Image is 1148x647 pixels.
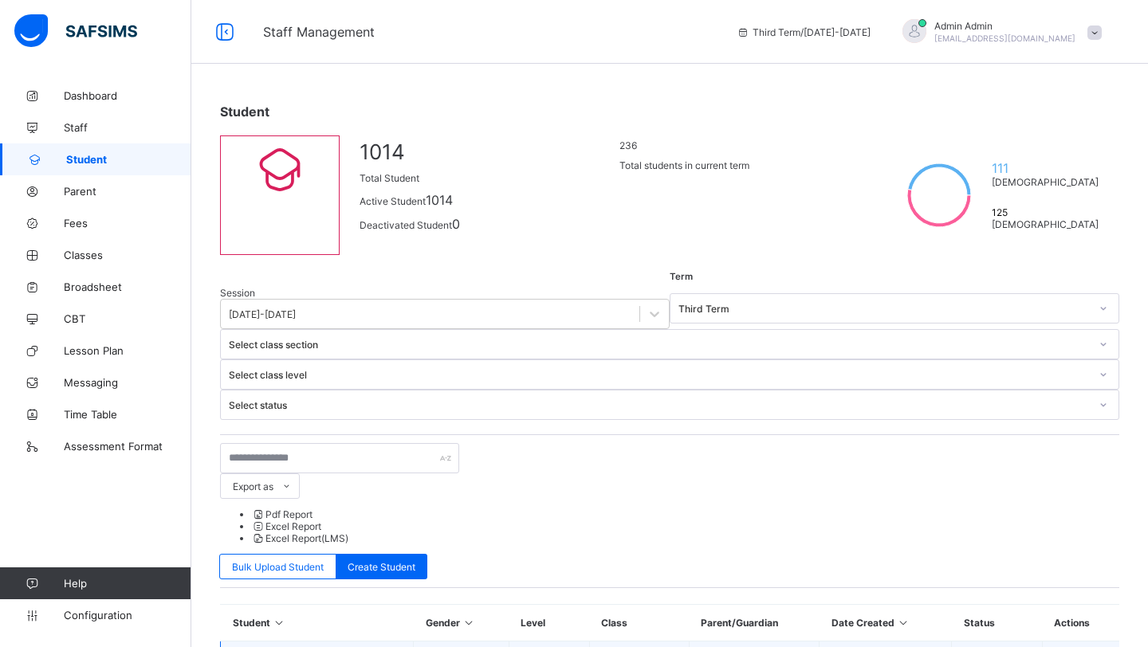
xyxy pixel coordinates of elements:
[64,408,191,421] span: Time Table
[992,206,1099,218] span: 125
[233,480,273,492] span: Export as
[252,532,1119,544] li: dropdown-list-item-null-2
[348,561,415,573] span: Create Student
[229,399,1090,411] div: Select status
[887,19,1110,45] div: AdminAdmin
[678,302,1090,314] div: Third Term
[414,605,509,641] th: Gender
[263,24,375,40] span: Staff Management
[462,617,476,629] i: Sort in Ascending Order
[66,153,191,166] span: Student
[64,376,191,389] span: Messaging
[360,219,452,231] span: Deactivated Student
[64,577,191,590] span: Help
[670,271,693,282] span: Term
[64,89,191,102] span: Dashboard
[452,216,460,232] span: 0
[737,26,871,38] span: session/term information
[934,33,1075,43] span: [EMAIL_ADDRESS][DOMAIN_NAME]
[589,605,689,641] th: Class
[64,440,191,453] span: Assessment Format
[14,14,137,48] img: safsims
[619,139,855,151] span: 236
[509,605,589,641] th: Level
[992,176,1099,188] span: [DEMOGRAPHIC_DATA]
[992,218,1099,230] span: [DEMOGRAPHIC_DATA]
[220,104,269,120] span: Student
[229,308,296,320] div: [DATE]-[DATE]
[64,312,191,325] span: CBT
[64,609,191,622] span: Configuration
[360,139,596,164] span: 1014
[426,192,453,208] span: 1014
[64,280,191,293] span: Broadsheet
[360,195,426,207] span: Active Student
[897,617,910,629] i: Sort in Ascending Order
[64,344,191,357] span: Lesson Plan
[229,369,1090,381] div: Select class level
[252,508,1119,520] li: dropdown-list-item-null-0
[820,605,952,641] th: Date Created
[252,520,1119,532] li: dropdown-list-item-null-1
[232,561,324,573] span: Bulk Upload Student
[619,159,855,171] span: Total students in current term
[64,249,191,261] span: Classes
[689,605,820,641] th: Parent/Guardian
[952,605,1042,641] th: Status
[221,605,414,641] th: Student
[64,185,191,198] span: Parent
[273,617,286,629] i: Sort in Ascending Order
[64,121,191,134] span: Staff
[1042,605,1119,641] th: Actions
[220,287,255,299] span: Session
[64,217,191,229] span: Fees
[934,20,1075,32] span: Admin Admin
[229,339,1090,351] div: Select class section
[356,168,600,188] div: Total Student
[992,160,1099,176] span: 111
